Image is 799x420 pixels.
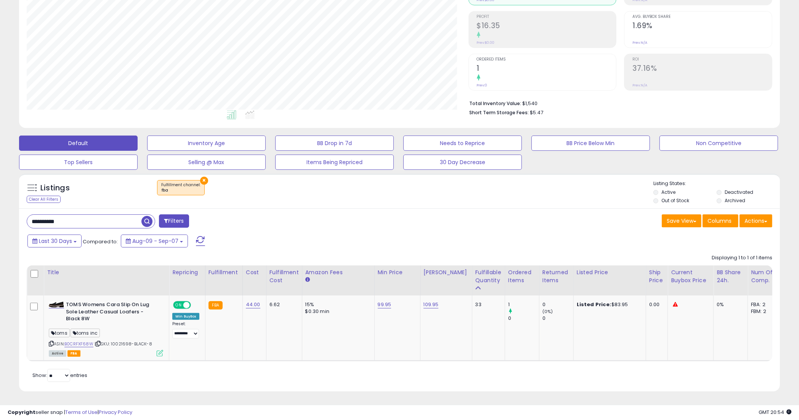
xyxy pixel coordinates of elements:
small: Prev: N/A [632,40,647,45]
div: Title [47,268,166,276]
div: FBM: 2 [751,308,776,315]
div: 6.62 [270,301,296,308]
div: seller snap | | [8,409,132,416]
button: BB Drop in 7d [275,136,394,151]
div: fba [161,188,201,193]
b: Listed Price: [577,301,611,308]
div: $0.30 min [305,308,369,315]
button: 30 Day Decrease [403,155,522,170]
div: Current Buybox Price [671,268,710,284]
div: Displaying 1 to 1 of 1 items [712,254,772,262]
h2: 37.16% [632,64,772,74]
b: Short Term Storage Fees: [470,109,529,116]
small: (0%) [542,308,553,315]
label: Active [661,189,675,195]
div: 0 [508,315,539,322]
div: Returned Items [542,268,570,284]
small: FBA [209,301,223,310]
span: Avg. Buybox Share [632,15,772,19]
div: Amazon Fees [305,268,371,276]
div: Num of Comp. [751,268,779,284]
span: Profit [477,15,616,19]
div: Clear All Filters [27,196,61,203]
button: Non Competitive [659,136,778,151]
span: All listings currently available for purchase on Amazon [49,350,66,357]
a: 44.00 [246,301,260,308]
div: 0 [542,301,573,308]
button: Filters [159,214,189,228]
div: $83.95 [577,301,640,308]
div: Repricing [172,268,202,276]
a: 109.95 [424,301,439,308]
b: Total Inventory Value: [470,100,521,107]
button: Items Being Repriced [275,155,394,170]
div: Ship Price [649,268,664,284]
a: B0CRFXF68W [64,341,93,347]
span: toms inc [71,329,100,337]
label: Archived [725,197,745,204]
span: ROI [632,57,772,62]
button: Actions [740,214,772,227]
div: Fulfillable Quantity [475,268,502,284]
span: Show: entries [32,372,87,379]
div: Listed Price [577,268,643,276]
span: $5.47 [530,109,544,116]
div: 0.00 [649,301,662,308]
div: FBA: 2 [751,301,776,308]
li: $1,540 [470,98,767,107]
a: 99.95 [378,301,391,308]
small: Prev: N/A [632,83,647,88]
h2: $16.35 [477,21,616,32]
div: Fulfillment [209,268,239,276]
h2: 1.69% [632,21,772,32]
div: 15% [305,301,369,308]
span: 2025-10-8 20:54 GMT [759,409,791,416]
div: BB Share 24h. [717,268,744,284]
div: 0% [717,301,742,308]
button: Selling @ Max [147,155,266,170]
button: Last 30 Days [27,235,82,248]
button: Top Sellers [19,155,138,170]
button: Aug-09 - Sep-07 [121,235,188,248]
span: toms [49,329,70,337]
small: Amazon Fees. [305,276,310,283]
button: × [200,177,208,185]
div: Fulfillment Cost [270,268,299,284]
span: | SKU: 10021698-BLACK-8 [95,341,152,347]
div: Win BuyBox [172,313,199,320]
div: 1 [508,301,539,308]
label: Deactivated [725,189,753,195]
small: Prev: $0.00 [477,40,495,45]
span: OFF [190,302,202,308]
b: TOMS Womens Cara Slip On Lug Sole Leather Casual Loafers - Black 8W [66,301,159,324]
div: Preset: [172,321,199,339]
a: Terms of Use [65,409,98,416]
span: ON [174,302,183,308]
button: Save View [662,214,701,227]
span: Columns [708,217,732,225]
h5: Listings [40,183,70,193]
span: Fulfillment channel : [161,182,201,193]
img: 31NiZG5Wh7L._SL40_.jpg [49,302,64,308]
span: Last 30 Days [39,237,72,245]
h2: 1 [477,64,616,74]
div: ASIN: [49,301,163,356]
a: Privacy Policy [99,409,132,416]
span: Aug-09 - Sep-07 [132,237,178,245]
div: 0 [542,315,573,322]
span: Compared to: [83,238,118,245]
label: Out of Stock [661,197,689,204]
button: Inventory Age [147,136,266,151]
button: Default [19,136,138,151]
div: 33 [475,301,499,308]
button: Needs to Reprice [403,136,522,151]
span: Ordered Items [477,57,616,62]
div: Ordered Items [508,268,536,284]
button: Columns [703,214,738,227]
p: Listing States: [653,180,780,187]
div: Cost [246,268,263,276]
div: Min Price [378,268,417,276]
small: Prev: 0 [477,83,488,88]
button: BB Price Below Min [531,136,650,151]
span: FBA [67,350,80,357]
